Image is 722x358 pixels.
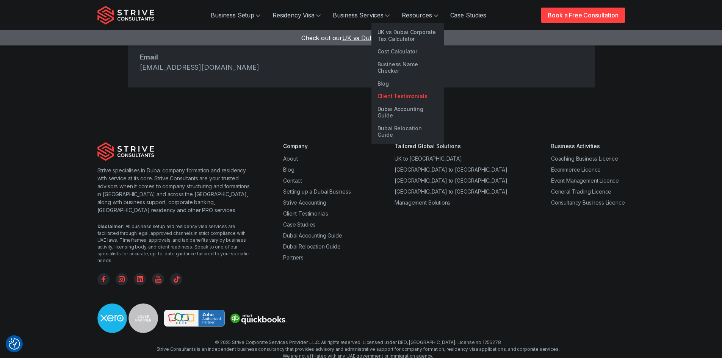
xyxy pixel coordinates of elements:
a: Management Solutions [395,199,450,206]
a: Business Name Checker [371,58,444,77]
a: [GEOGRAPHIC_DATA] to [GEOGRAPHIC_DATA] [395,166,507,173]
a: TikTok [170,273,182,285]
a: Check out ourUK vs Dubai Tax Calculator [301,34,421,42]
a: UK vs Dubai Corporate Tax Calculator [371,26,444,45]
a: Consultancy Business Licence [551,199,625,206]
a: Dubai Relocation Guide [283,243,340,250]
a: Ecommerce Licence [551,166,601,173]
a: Business Services [327,8,396,23]
img: Strive is a quickbooks Partner [228,310,288,327]
a: Case Studies [444,8,492,23]
a: About [283,155,298,162]
a: UK to [GEOGRAPHIC_DATA] [395,155,462,162]
a: Client Testimonials [371,90,444,103]
strong: Email [140,53,158,61]
a: Coaching Business Licence [551,155,618,162]
div: : All business setup and residency visa services are facilitated through legal, approved channels... [97,223,253,264]
p: Strive specialises in Dubai company formation and residency with service at its core. Strive Cons... [97,166,253,214]
a: Dubai Accounting Guide [283,232,342,239]
a: Resources [396,8,444,23]
img: Revisit consent button [9,338,20,350]
img: Strive is a Xero Silver Partner [97,303,158,333]
a: Dubai Relocation Guide [371,122,444,141]
a: Facebook [97,273,110,285]
div: Business Activities [551,142,625,150]
a: Business Setup [205,8,266,23]
a: Contact [283,177,302,184]
a: Blog [283,166,294,173]
a: [EMAIL_ADDRESS][DOMAIN_NAME] [140,63,260,71]
img: Strive is a Zoho Partner [164,310,225,327]
a: [GEOGRAPHIC_DATA] to [GEOGRAPHIC_DATA] [395,188,507,195]
a: Setting up a Dubai Business [283,188,351,195]
a: Strive Accounting [283,199,326,206]
a: Dubai Accounting Guide [371,103,444,122]
span: UK vs Dubai Tax Calculator [342,34,421,42]
strong: Disclaimer [97,224,123,229]
a: Cost Calculator [371,45,444,58]
div: Company [283,142,351,150]
a: Blog [371,77,444,90]
a: Residency Visa [266,8,327,23]
a: Case Studies [283,221,315,228]
a: Partners [283,254,304,261]
a: YouTube [152,273,164,285]
a: Client Testimonials [283,210,328,217]
img: Strive Consultants [97,6,154,25]
a: [GEOGRAPHIC_DATA] to [GEOGRAPHIC_DATA] [395,177,507,184]
button: Consent Preferences [9,338,20,350]
a: General Trading Licence [551,188,611,195]
img: Strive Consultants [97,142,154,161]
a: Linkedin [134,273,146,285]
a: Book a Free Consultation [541,8,625,23]
a: Instagram [116,273,128,285]
div: Tailored Global Solutions [395,142,507,150]
a: Event Management Licence [551,177,619,184]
